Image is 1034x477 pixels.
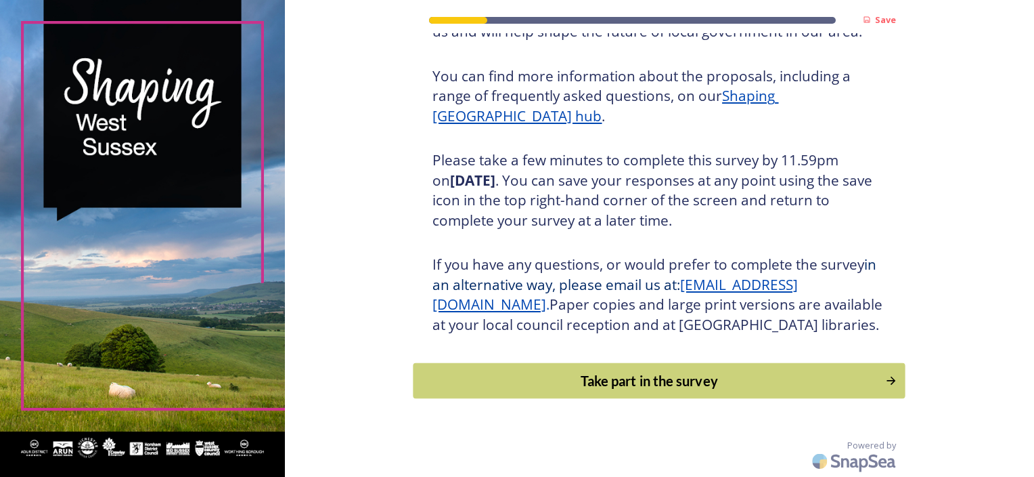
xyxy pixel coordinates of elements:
[875,14,896,26] strong: Save
[847,439,896,452] span: Powered by
[546,295,549,314] span: .
[432,255,880,294] span: in an alternative way, please email us at:
[450,171,495,190] strong: [DATE]
[432,275,798,314] a: [EMAIL_ADDRESS][DOMAIN_NAME]
[432,86,778,125] a: Shaping [GEOGRAPHIC_DATA] hub
[808,445,903,477] img: SnapSea Logo
[421,371,878,391] div: Take part in the survey
[432,66,886,127] h3: You can find more information about the proposals, including a range of frequently asked question...
[432,150,886,230] h3: Please take a few minutes to complete this survey by 11.59pm on . You can save your responses at ...
[432,255,886,335] h3: If you have any questions, or would prefer to complete the survey Paper copies and large print ve...
[413,363,905,399] button: Continue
